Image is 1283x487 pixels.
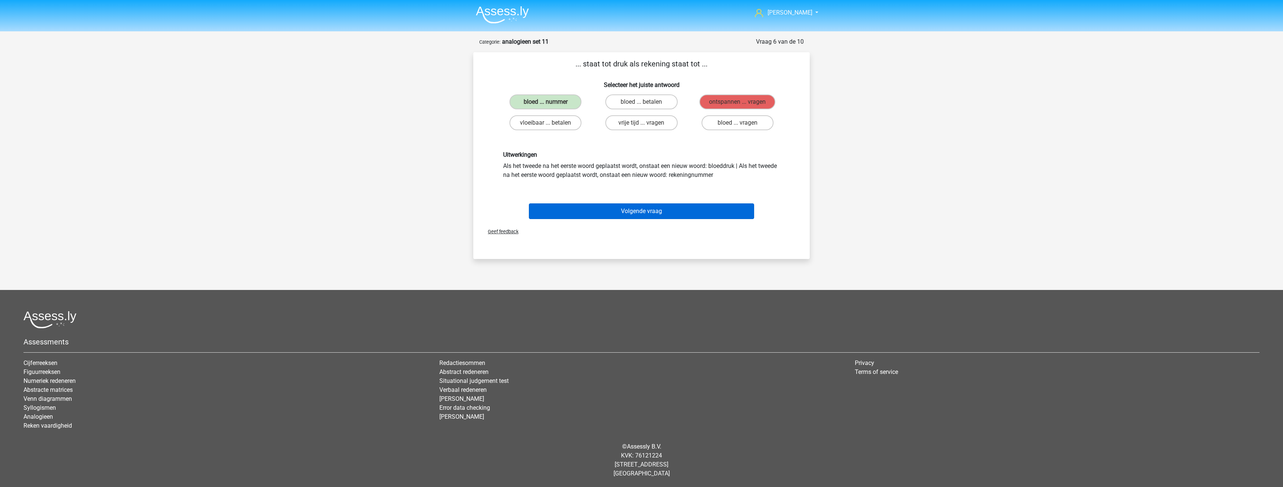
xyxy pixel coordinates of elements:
[23,404,56,411] a: Syllogismen
[439,359,485,366] a: Redactiesommen
[23,395,72,402] a: Venn diagrammen
[529,203,755,219] button: Volgende vraag
[23,368,60,375] a: Figuurreeksen
[23,422,72,429] a: Reken vaardigheid
[855,368,898,375] a: Terms of service
[503,151,780,158] h6: Uitwerkingen
[498,151,785,179] div: Als het tweede na het eerste woord geplaatst wordt, onstaat een nieuw woord: bloeddruk | Als het ...
[23,337,1260,346] h5: Assessments
[439,377,509,384] a: Situational judgement test
[702,115,774,130] label: bloed ... vragen
[509,115,581,130] label: vloeibaar ... betalen
[699,94,775,109] label: ontspannen ... vragen
[605,115,677,130] label: vrije tijd ... vragen
[482,229,518,234] span: Geef feedback
[439,368,489,375] a: Abstract redeneren
[627,443,661,450] a: Assessly B.V.
[23,377,76,384] a: Numeriek redeneren
[439,395,484,402] a: [PERSON_NAME]
[485,58,798,69] p: ... staat tot druk als rekening staat tot ...
[23,311,76,328] img: Assessly logo
[855,359,874,366] a: Privacy
[605,94,677,109] label: bloed ... betalen
[439,386,487,393] a: Verbaal redeneren
[502,38,549,45] strong: analogieen set 11
[23,386,73,393] a: Abstracte matrices
[752,8,813,17] a: [PERSON_NAME]
[439,413,484,420] a: [PERSON_NAME]
[756,37,804,46] div: Vraag 6 van de 10
[23,413,53,420] a: Analogieen
[768,9,812,16] span: [PERSON_NAME]
[509,94,581,109] label: bloed ... nummer
[476,6,529,24] img: Assessly
[439,404,490,411] a: Error data checking
[23,359,57,366] a: Cijferreeksen
[479,39,501,45] small: Categorie:
[18,436,1265,484] div: © KVK: 76121224 [STREET_ADDRESS] [GEOGRAPHIC_DATA]
[485,75,798,88] h6: Selecteer het juiste antwoord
